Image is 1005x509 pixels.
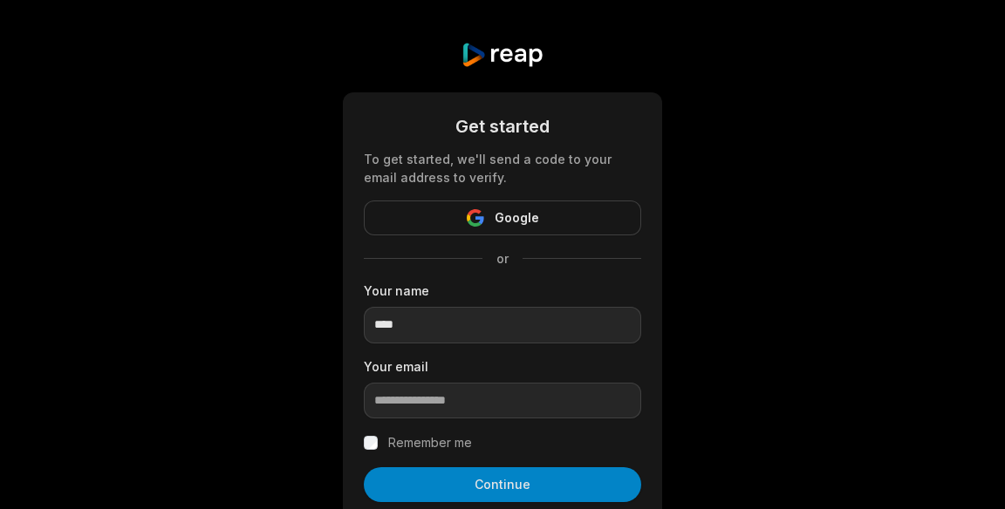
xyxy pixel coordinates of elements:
label: Remember me [388,432,472,453]
img: reap [461,42,544,68]
button: Google [364,200,641,235]
button: Continue [364,467,641,502]
div: Get started [364,113,641,139]
span: Google [495,207,539,228]
span: or [482,249,523,268]
div: To get started, we'll send a code to your email address to verify. [364,150,641,187]
label: Your email [364,357,641,376]
label: Your name [364,282,641,300]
